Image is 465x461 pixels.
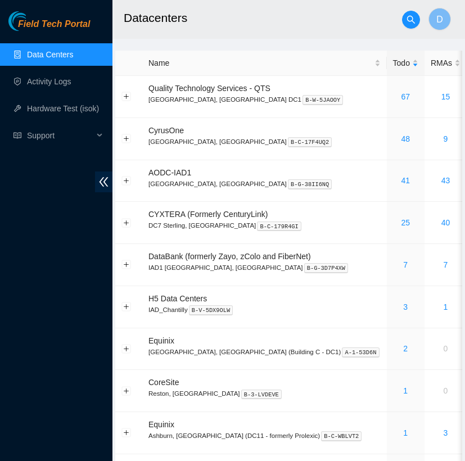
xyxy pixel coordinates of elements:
[148,84,270,93] span: Quality Technology Services - QTS
[122,134,131,143] button: Expand row
[441,92,450,101] a: 15
[122,428,131,437] button: Expand row
[148,420,174,429] span: Equinix
[148,305,381,315] p: IAD_Chantilly
[148,179,381,189] p: [GEOGRAPHIC_DATA], [GEOGRAPHIC_DATA]
[122,92,131,101] button: Expand row
[444,428,448,437] a: 3
[148,263,381,273] p: IAD1 [GEOGRAPHIC_DATA], [GEOGRAPHIC_DATA]
[257,222,301,232] kbd: B-C-179R4GI
[288,137,332,147] kbd: B-C-17F4UQ2
[8,11,57,31] img: Akamai Technologies
[241,390,282,400] kbd: B-3-LVDEVE
[436,12,443,26] span: D
[444,134,448,143] a: 9
[148,347,381,357] p: [GEOGRAPHIC_DATA], [GEOGRAPHIC_DATA] (Building C - DC1)
[403,428,408,437] a: 1
[122,176,131,185] button: Expand row
[444,344,448,353] a: 0
[18,19,90,30] span: Field Tech Portal
[403,302,408,311] a: 3
[401,176,410,185] a: 41
[148,431,381,441] p: Ashburn, [GEOGRAPHIC_DATA] (DC11 - formerly Prolexic)
[288,179,332,189] kbd: B-G-38II6NQ
[148,252,311,261] span: DataBank (formerly Zayo, zColo and FiberNet)
[122,260,131,269] button: Expand row
[95,171,112,192] span: double-left
[441,176,450,185] a: 43
[148,94,381,105] p: [GEOGRAPHIC_DATA], [GEOGRAPHIC_DATA] DC1
[401,92,410,101] a: 67
[122,302,131,311] button: Expand row
[27,50,73,59] a: Data Centers
[13,132,21,139] span: read
[27,104,99,113] a: Hardware Test (isok)
[148,220,381,231] p: DC7 Sterling, [GEOGRAPHIC_DATA]
[444,386,448,395] a: 0
[321,431,362,441] kbd: B-C-WBLVT2
[402,11,420,29] button: search
[8,20,90,35] a: Akamai TechnologiesField Tech Portal
[428,8,451,30] button: D
[403,344,408,353] a: 2
[148,168,191,177] span: AODC-IAD1
[148,336,174,345] span: Equinix
[148,210,268,219] span: CYXTERA (Formerly CenturyLink)
[304,263,349,273] kbd: B-G-3D7P4XW
[122,344,131,353] button: Expand row
[403,386,408,395] a: 1
[401,134,410,143] a: 48
[189,305,233,315] kbd: B-V-5DX9OLW
[403,15,419,24] span: search
[444,260,448,269] a: 7
[148,137,381,147] p: [GEOGRAPHIC_DATA], [GEOGRAPHIC_DATA]
[148,294,207,303] span: H5 Data Centers
[148,126,184,135] span: CyrusOne
[122,218,131,227] button: Expand row
[441,218,450,227] a: 40
[342,347,379,358] kbd: A-1-53D6N
[401,218,410,227] a: 25
[148,388,381,399] p: Reston, [GEOGRAPHIC_DATA]
[403,260,408,269] a: 7
[148,378,179,387] span: CoreSite
[27,77,71,86] a: Activity Logs
[444,302,448,311] a: 1
[27,124,93,147] span: Support
[122,386,131,395] button: Expand row
[303,95,343,105] kbd: B-W-5JAOOY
